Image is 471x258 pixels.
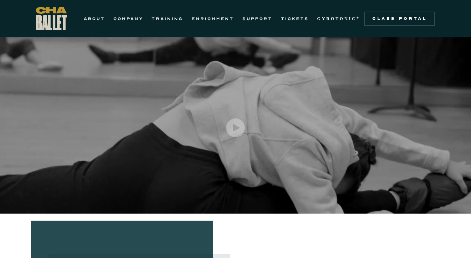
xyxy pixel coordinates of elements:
[192,14,234,23] a: ENRICHMENT
[281,14,309,23] a: TICKETS
[357,16,360,19] sup: ®
[113,14,143,23] a: COMPANY
[242,14,272,23] a: SUPPORT
[36,7,67,30] a: home
[364,12,435,26] a: Class Portal
[317,14,360,23] a: GYROTONIC®
[317,16,357,21] strong: GYROTONIC
[369,16,431,21] div: Class Portal
[152,14,183,23] a: TRAINING
[84,14,105,23] a: ABOUT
